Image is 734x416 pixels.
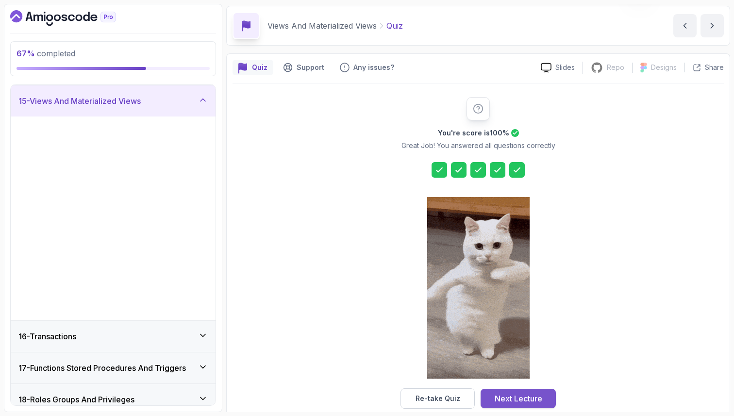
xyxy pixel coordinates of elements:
p: Quiz [252,63,267,72]
p: Views And Materialized Views [267,20,377,32]
h2: You're score is 100 % [438,128,509,138]
div: Next Lecture [495,393,542,404]
p: Great Job! You answered all questions correctly [401,141,555,150]
p: Repo [607,63,624,72]
button: 17-Functions Stored Procedures And Triggers [11,352,216,383]
button: Feedback button [334,60,400,75]
button: Next Lecture [481,389,556,408]
button: Re-take Quiz [400,388,475,409]
button: Share [684,63,724,72]
a: Dashboard [10,10,138,26]
h3: 16 - Transactions [18,331,76,342]
button: 18-Roles Groups And Privileges [11,384,216,415]
button: 15-Views And Materialized Views [11,85,216,116]
div: Re-take Quiz [416,394,460,403]
p: Support [297,63,324,72]
p: Any issues? [353,63,394,72]
a: Slides [533,63,583,73]
img: cool-cat [427,197,530,379]
button: next content [701,14,724,37]
p: Slides [555,63,575,72]
p: Designs [651,63,677,72]
h3: 15 - Views And Materialized Views [18,95,141,107]
button: quiz button [233,60,273,75]
span: 67 % [17,49,35,58]
h3: 18 - Roles Groups And Privileges [18,394,134,405]
button: 16-Transactions [11,321,216,352]
button: previous content [673,14,697,37]
span: completed [17,49,75,58]
h3: 17 - Functions Stored Procedures And Triggers [18,362,186,374]
p: Share [705,63,724,72]
p: Quiz [386,20,403,32]
button: Support button [277,60,330,75]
